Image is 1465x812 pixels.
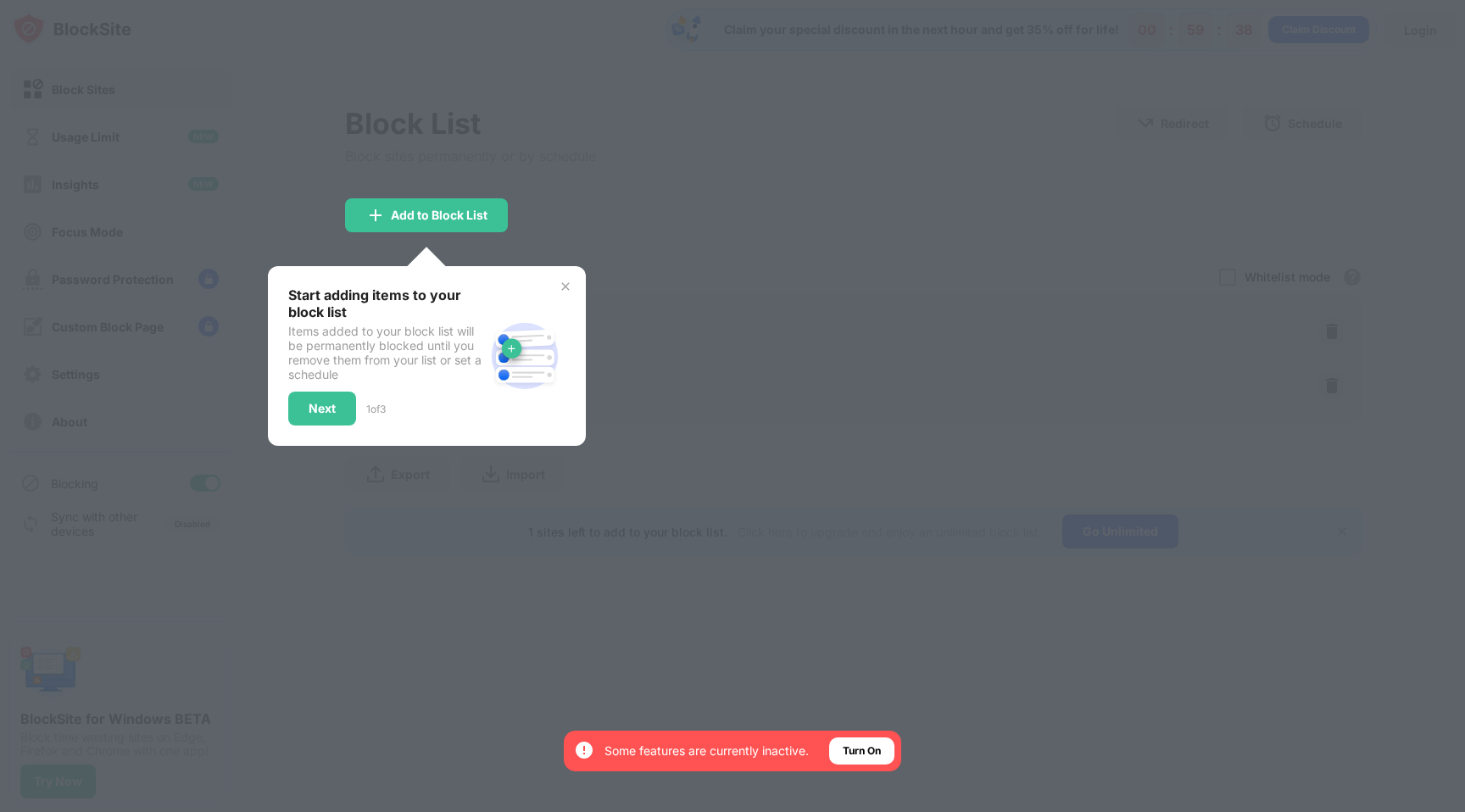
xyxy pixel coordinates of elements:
[604,742,809,759] div: Some features are currently inactive.
[288,286,484,320] div: Start adding items to your block list
[309,402,336,415] div: Next
[366,403,386,415] div: 1 of 3
[484,315,565,397] img: block-site.svg
[574,740,594,760] img: error-circle-white.svg
[559,280,572,293] img: x-button.svg
[391,209,487,222] div: Add to Block List
[288,324,484,381] div: Items added to your block list will be permanently blocked until you remove them from your list o...
[843,742,881,759] div: Turn On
